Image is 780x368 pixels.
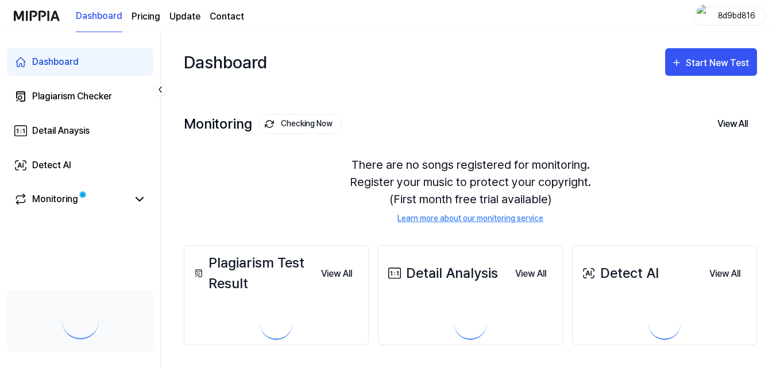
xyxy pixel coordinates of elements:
[169,10,200,24] a: Update
[312,262,361,285] button: View All
[184,44,267,80] div: Dashboard
[506,262,555,285] button: View All
[258,114,342,134] button: Checking Now
[132,10,160,24] a: Pricing
[714,9,759,22] div: 8d9bd816
[580,263,659,284] div: Detect AI
[697,5,711,28] img: profile
[708,112,757,136] button: View All
[32,192,78,206] div: Monitoring
[32,55,79,69] div: Dashboard
[700,262,750,285] button: View All
[397,212,543,224] a: Learn more about our monitoring service
[665,48,757,76] button: Start New Test
[184,142,757,238] div: There are no songs registered for monitoring. Register your music to protect your copyright. (Fir...
[7,48,153,76] a: Dashboard
[191,253,312,294] div: Plagiarism Test Result
[184,114,342,134] div: Monitoring
[7,117,153,145] a: Detail Anaysis
[385,263,498,284] div: Detail Analysis
[76,1,122,32] a: Dashboard
[693,6,766,26] button: profile8d9bd816
[210,10,244,24] a: Contact
[32,158,71,172] div: Detect AI
[7,83,153,110] a: Plagiarism Checker
[686,56,751,71] div: Start New Test
[7,152,153,179] a: Detect AI
[32,90,112,103] div: Plagiarism Checker
[14,192,128,206] a: Monitoring
[265,119,274,129] img: monitoring Icon
[32,124,90,138] div: Detail Anaysis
